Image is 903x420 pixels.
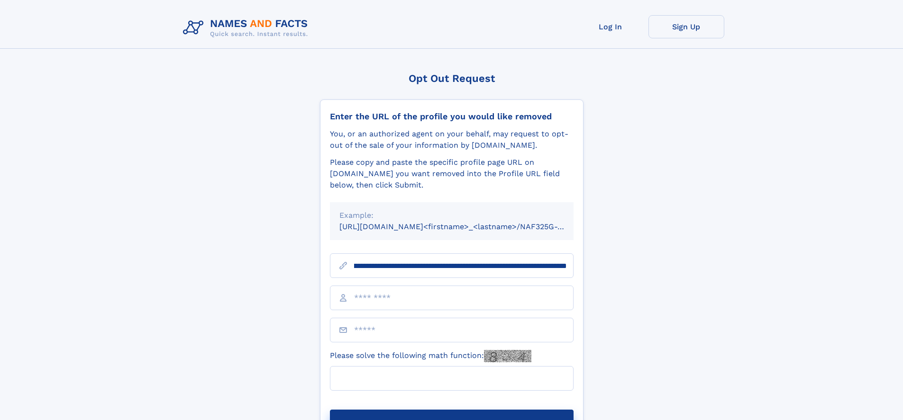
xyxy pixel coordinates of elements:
[330,111,574,122] div: Enter the URL of the profile you would like removed
[330,350,531,362] label: Please solve the following math function:
[179,15,316,41] img: Logo Names and Facts
[339,210,564,221] div: Example:
[330,128,574,151] div: You, or an authorized agent on your behalf, may request to opt-out of the sale of your informatio...
[648,15,724,38] a: Sign Up
[339,222,592,231] small: [URL][DOMAIN_NAME]<firstname>_<lastname>/NAF325G-xxxxxxxx
[573,15,648,38] a: Log In
[330,157,574,191] div: Please copy and paste the specific profile page URL on [DOMAIN_NAME] you want removed into the Pr...
[320,72,584,84] div: Opt Out Request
